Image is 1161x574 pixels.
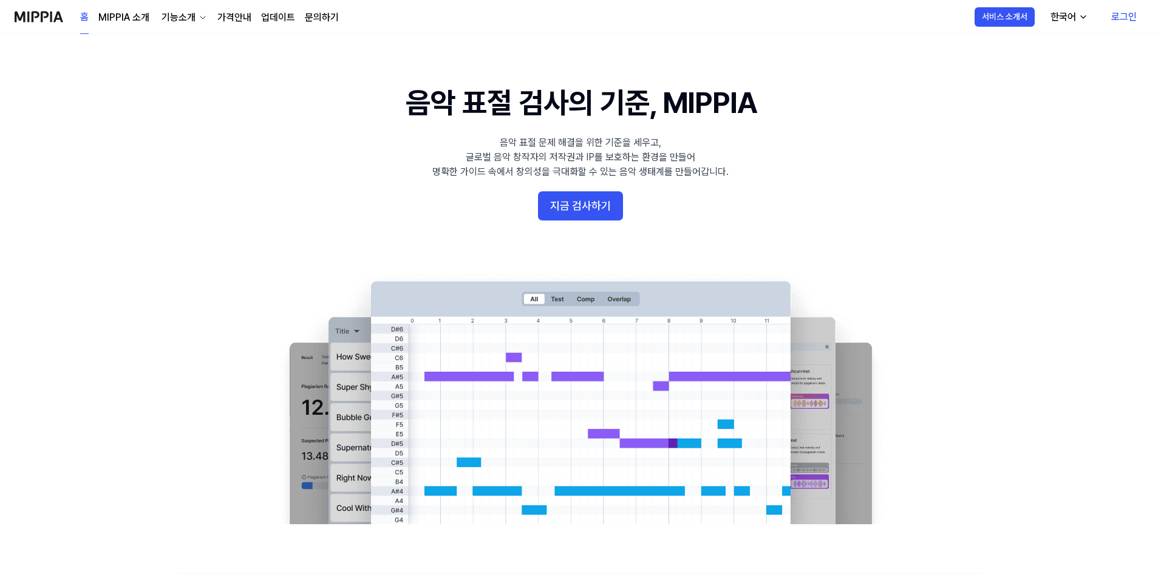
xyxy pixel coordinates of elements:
[80,1,89,34] a: 홈
[432,135,729,179] div: 음악 표절 문제 해결을 위한 기준을 세우고, 글로벌 음악 창작자의 저작권과 IP를 보호하는 환경을 만들어 명확한 가이드 속에서 창의성을 극대화할 수 있는 음악 생태계를 만들어...
[1048,10,1078,24] div: 한국어
[159,10,208,25] button: 기능소개
[261,10,295,25] a: 업데이트
[217,10,251,25] a: 가격안내
[1041,5,1095,29] button: 한국어
[305,10,339,25] a: 문의하기
[975,7,1035,27] button: 서비스 소개서
[406,83,756,123] h1: 음악 표절 검사의 기준, MIPPIA
[98,10,149,25] a: MIPPIA 소개
[538,191,623,220] button: 지금 검사하기
[265,269,896,524] img: main Image
[159,10,198,25] div: 기능소개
